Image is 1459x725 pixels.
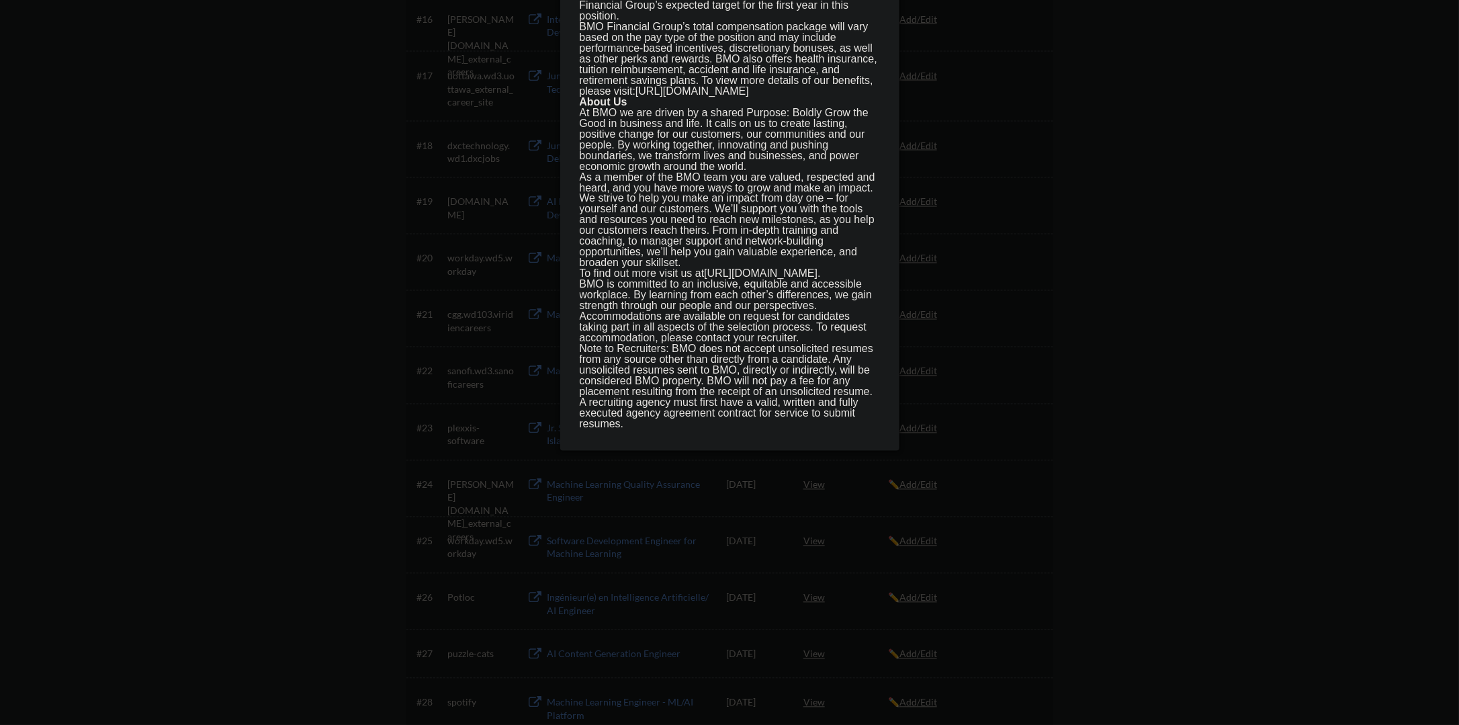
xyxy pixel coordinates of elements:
p: Note to Recruiters: BMO does not accept unsolicited resumes from any source other than directly f... [580,344,879,430]
p: At BMO we are driven by a shared Purpose: Boldly Grow the Good in business and life. It calls on ... [580,108,879,172]
p: To find out more visit us at . [580,269,879,280]
p: As a member of the BMO team you are valued, respected and heard, and you have more ways to grow a... [580,172,879,269]
a: [URL][DOMAIN_NAME] [704,268,817,280]
p: BMO Financial Group’s total compensation package will vary based on the pay type of the position ... [580,22,879,97]
a: [URL][DOMAIN_NAME] [635,85,749,97]
b: About Us [580,96,627,108]
p: BMO is committed to an inclusive, equitable and accessible workplace. By learning from each other... [580,280,879,344]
